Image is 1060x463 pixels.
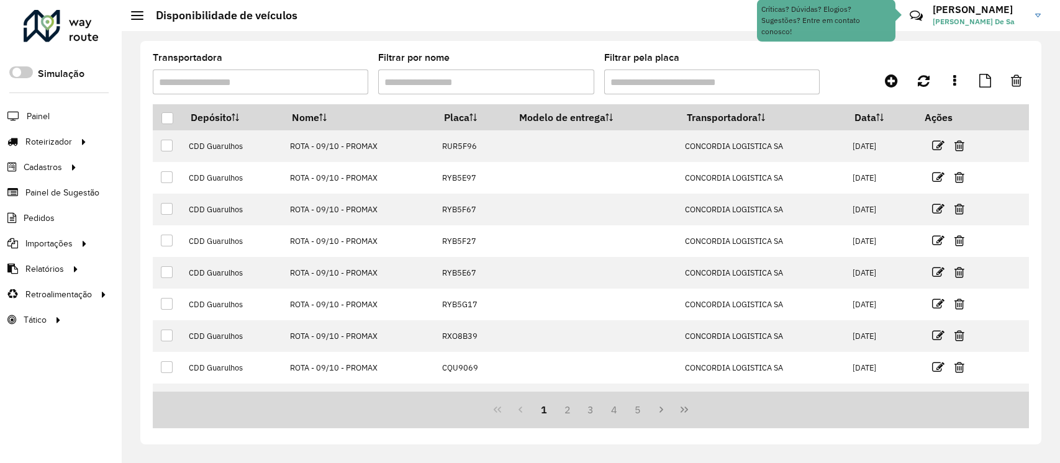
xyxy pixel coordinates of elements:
a: Excluir [954,232,964,249]
button: 4 [602,398,626,421]
button: Last Page [673,398,696,421]
label: Filtrar por nome [378,50,450,65]
th: Data [846,104,916,130]
td: ROTA - 09/10 - PROMAX [284,384,436,415]
a: Contato Rápido [903,2,930,29]
td: CDD Guarulhos [182,352,283,384]
td: CONCORDIA LOGISTICA SA [678,352,846,384]
span: Relatórios [25,263,64,276]
a: Editar [932,295,944,312]
button: 1 [532,398,556,421]
td: CONCORDIA LOGISTICA SA [678,130,846,162]
a: Excluir [954,295,964,312]
span: Painel de Sugestão [25,186,99,199]
td: [DATE] [846,320,916,352]
td: ROTA - 09/10 - PROMAX [284,352,436,384]
td: [DATE] [846,384,916,415]
td: CONCORDIA LOGISTICA SA [678,225,846,257]
td: RYB5F67 [435,194,510,225]
td: [DATE] [846,194,916,225]
td: RYB5G17 [435,289,510,320]
td: CDD Guarulhos [182,130,283,162]
td: CONCORDIA LOGISTICA SA [678,320,846,352]
td: RXO8B39 [435,320,510,352]
span: Cadastros [24,161,62,174]
a: Excluir [954,264,964,281]
label: Transportadora [153,50,222,65]
td: ROTA - 09/10 - PROMAX [284,257,436,289]
a: Excluir [954,390,964,407]
td: CDD Guarulhos [182,162,283,194]
a: Editar [932,359,944,375]
span: Tático [24,313,47,326]
td: ROTA - 09/10 - PROMAX [284,225,436,257]
th: Transportadora [678,104,846,130]
a: Editar [932,327,944,344]
button: 2 [556,398,579,421]
span: Retroalimentação [25,288,92,301]
a: Editar [932,264,944,281]
a: Editar [932,137,944,154]
th: Placa [435,104,510,130]
td: CDD Guarulhos [182,289,283,320]
td: RYB5F27 [435,225,510,257]
td: DUF9J32 [435,384,510,415]
label: Filtrar pela placa [604,50,679,65]
td: CONCORDIA LOGISTICA SA [678,257,846,289]
td: CDD Guarulhos [182,257,283,289]
span: [PERSON_NAME] De Sa [933,16,1026,27]
td: CQU9069 [435,352,510,384]
span: Importações [25,237,73,250]
td: CONCORDIA LOGISTICA SA [678,194,846,225]
td: [DATE] [846,162,916,194]
a: Excluir [954,169,964,186]
span: Roteirizador [25,135,72,148]
td: [DATE] [846,130,916,162]
td: [DATE] [846,257,916,289]
td: [DATE] [846,289,916,320]
td: RYB5E97 [435,162,510,194]
td: CONCORDIA LOGISTICA SA [678,384,846,415]
td: ROTA - 09/10 - PROMAX [284,130,436,162]
h3: [PERSON_NAME] [933,4,1026,16]
a: Excluir [954,200,964,217]
button: 5 [626,398,650,421]
a: Editar [932,169,944,186]
td: RYB5E67 [435,257,510,289]
td: CONCORDIA LOGISTICA SA [678,289,846,320]
td: ROTA - 09/10 - PROMAX [284,162,436,194]
h2: Disponibilidade de veículos [143,9,297,22]
a: Excluir [954,359,964,375]
th: Nome [284,104,436,130]
th: Ações [916,104,990,130]
span: Pedidos [24,212,55,225]
button: Next Page [650,398,673,421]
td: CDD Guarulhos [182,194,283,225]
td: RUR5F96 [435,130,510,162]
th: Depósito [182,104,283,130]
a: Excluir [954,327,964,344]
td: CDD Guarulhos [182,225,283,257]
button: 3 [579,398,603,421]
a: Editar [932,390,944,407]
th: Modelo de entrega [511,104,678,130]
td: CDD Guarulhos [182,384,283,415]
td: ROTA - 09/10 - PROMAX [284,320,436,352]
a: Excluir [954,137,964,154]
a: Editar [932,232,944,249]
td: [DATE] [846,225,916,257]
td: CONCORDIA LOGISTICA SA [678,162,846,194]
label: Simulação [38,66,84,81]
td: CDD Guarulhos [182,320,283,352]
td: ROTA - 09/10 - PROMAX [284,194,436,225]
td: ROTA - 09/10 - PROMAX [284,289,436,320]
td: [DATE] [846,352,916,384]
a: Editar [932,200,944,217]
span: Painel [27,110,50,123]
